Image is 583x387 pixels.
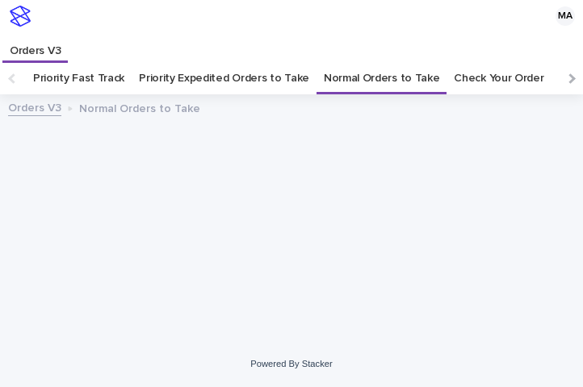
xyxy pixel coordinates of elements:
[10,6,31,27] img: stacker-logo-s-only.png
[33,62,124,94] a: Priority Fast Track
[10,32,61,58] p: Orders V3
[556,6,575,26] div: MA
[8,98,61,116] a: Orders V3
[250,359,332,368] a: Powered By Stacker
[139,62,309,94] a: Priority Expedited Orders to Take
[324,62,440,94] a: Normal Orders to Take
[79,98,200,116] p: Normal Orders to Take
[2,32,68,60] a: Orders V3
[454,62,543,94] a: Check Your Order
